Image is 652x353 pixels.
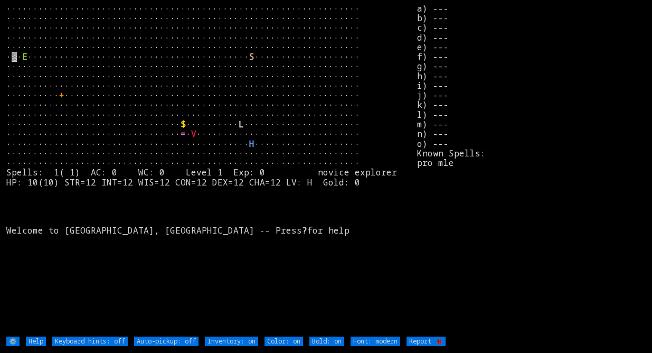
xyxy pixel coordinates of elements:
[249,51,254,62] font: S
[52,337,128,346] input: Keyboard hints: off
[239,118,244,130] font: L
[134,337,199,346] input: Auto-pickup: off
[59,89,64,101] font: +
[181,128,186,140] font: =
[6,4,417,336] larn: ··································································· ·····························...
[417,4,645,336] stats: a) --- b) --- c) --- d) --- e) --- f) --- g) --- h) --- i) --- j) --- k) --- l) --- m) --- n) ---...
[181,118,186,130] font: $
[22,51,27,62] font: E
[26,337,46,346] input: Help
[191,128,196,140] font: V
[351,337,400,346] input: Font: modern
[309,337,344,346] input: Bold: on
[6,337,20,346] input: ⚙️
[249,138,254,150] font: H
[302,225,307,236] b: ?
[407,337,446,346] input: Report 🐞
[205,337,258,346] input: Inventory: on
[264,337,303,346] input: Color: on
